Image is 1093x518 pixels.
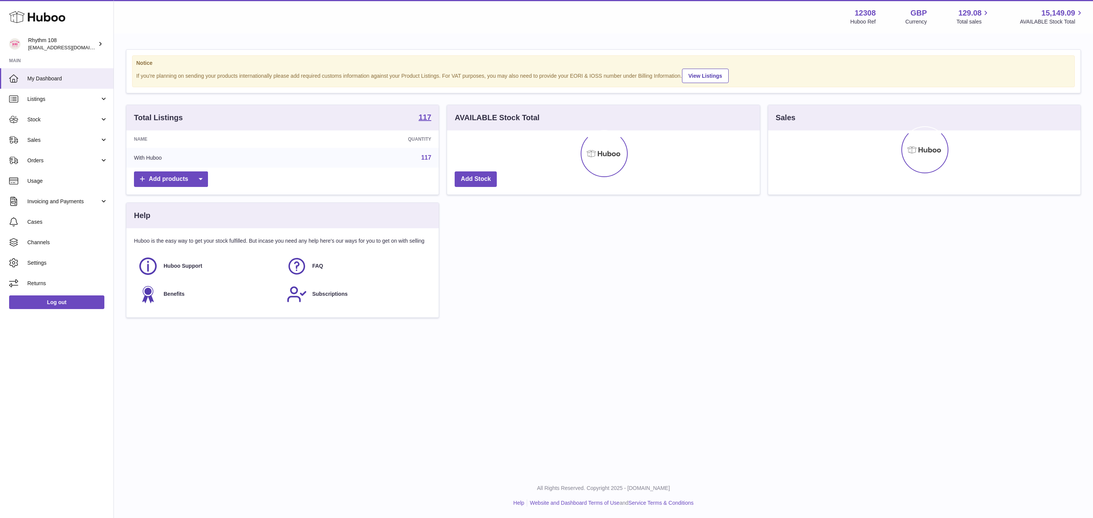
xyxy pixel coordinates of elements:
a: 129.08 Total sales [956,8,990,25]
span: Orders [27,157,100,164]
td: With Huboo [126,148,291,168]
span: Returns [27,280,108,287]
span: Listings [27,96,100,103]
span: Channels [27,239,108,246]
span: Total sales [956,18,990,25]
a: Add Stock [455,171,497,187]
h3: AVAILABLE Stock Total [455,113,539,123]
th: Name [126,130,291,148]
div: Currency [906,18,927,25]
span: Sales [27,137,100,144]
li: and [527,499,693,507]
div: Rhythm 108 [28,37,96,51]
strong: GBP [910,8,927,18]
span: Settings [27,259,108,267]
a: Huboo Support [138,256,279,276]
strong: Notice [136,60,1071,67]
a: FAQ [287,256,428,276]
span: 15,149.09 [1041,8,1075,18]
span: Benefits [164,290,184,298]
p: All Rights Reserved. Copyright 2025 - [DOMAIN_NAME] [120,485,1087,492]
a: Add products [134,171,208,187]
span: [EMAIL_ADDRESS][DOMAIN_NAME] [28,44,112,50]
th: Quantity [291,130,439,148]
span: FAQ [312,262,323,270]
span: AVAILABLE Stock Total [1020,18,1084,25]
div: Huboo Ref [850,18,876,25]
a: Log out [9,295,104,309]
h3: Total Listings [134,113,183,123]
h3: Sales [776,113,795,123]
span: Stock [27,116,100,123]
span: 129.08 [958,8,981,18]
span: Huboo Support [164,262,202,270]
a: View Listings [682,69,729,83]
span: Usage [27,177,108,185]
a: 15,149.09 AVAILABLE Stock Total [1020,8,1084,25]
span: Subscriptions [312,290,348,298]
a: Benefits [138,284,279,305]
a: 117 [419,113,431,122]
div: If you're planning on sending your products internationally please add required customs informati... [136,67,1071,83]
h3: Help [134,210,150,221]
a: Help [513,500,524,506]
strong: 117 [419,113,431,121]
a: Service Terms & Conditions [628,500,694,506]
a: 117 [421,154,432,161]
span: Invoicing and Payments [27,198,100,205]
span: Cases [27,218,108,226]
strong: 12308 [855,8,876,18]
p: Huboo is the easy way to get your stock fulfilled. But incase you need any help here's our ways f... [134,237,431,245]
img: internalAdmin-12308@internal.huboo.com [9,38,20,50]
a: Website and Dashboard Terms of Use [530,500,619,506]
a: Subscriptions [287,284,428,305]
span: My Dashboard [27,75,108,82]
